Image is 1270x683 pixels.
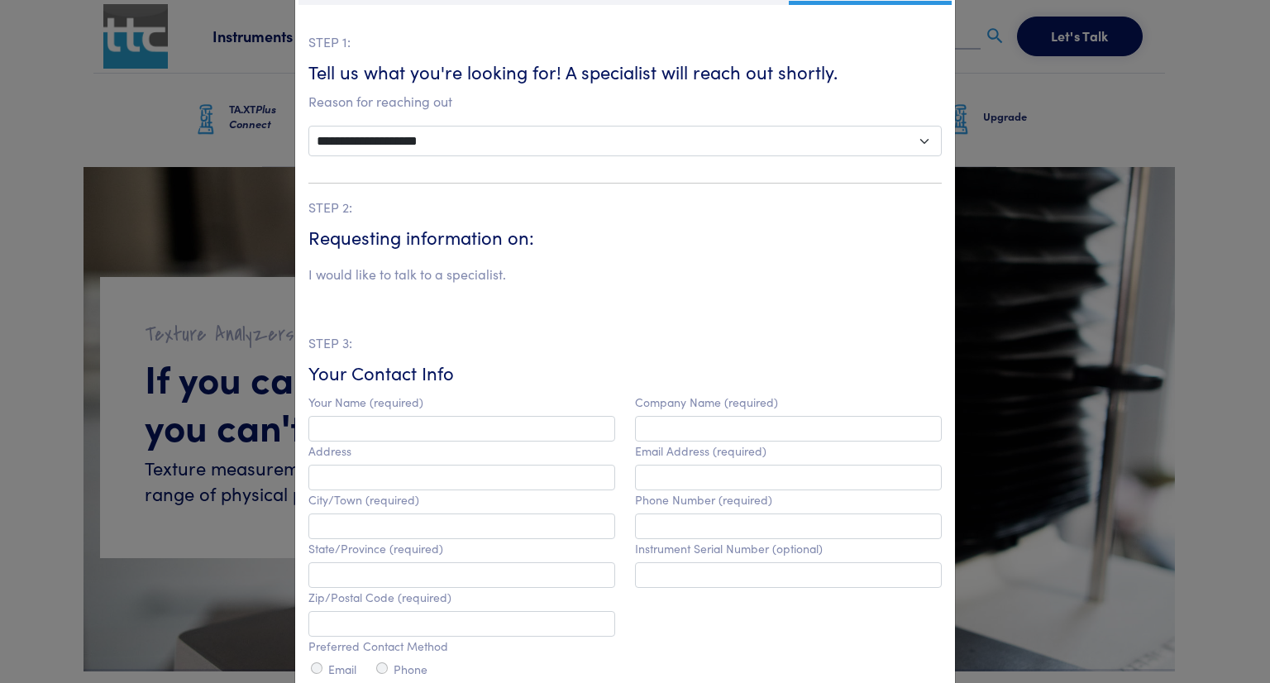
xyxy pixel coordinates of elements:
label: Email [328,662,356,676]
label: City/Town (required) [308,493,419,507]
h6: Tell us what you're looking for! A specialist will reach out shortly. [308,60,942,85]
h6: Requesting information on: [308,225,942,251]
label: State/Province (required) [308,542,443,556]
label: Company Name (required) [635,395,778,409]
li: I would like to talk to a specialist. [308,264,506,285]
label: Zip/Postal Code (required) [308,590,451,604]
label: Phone [394,662,427,676]
p: Reason for reaching out [308,91,942,112]
p: STEP 3: [308,332,942,354]
label: Phone Number (required) [635,493,772,507]
label: Email Address (required) [635,444,766,458]
label: Preferred Contact Method [308,639,448,653]
label: Your Name (required) [308,395,423,409]
p: STEP 1: [308,31,942,53]
label: Address [308,444,351,458]
label: Instrument Serial Number (optional) [635,542,823,556]
h6: Your Contact Info [308,361,942,386]
p: STEP 2: [308,197,942,218]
